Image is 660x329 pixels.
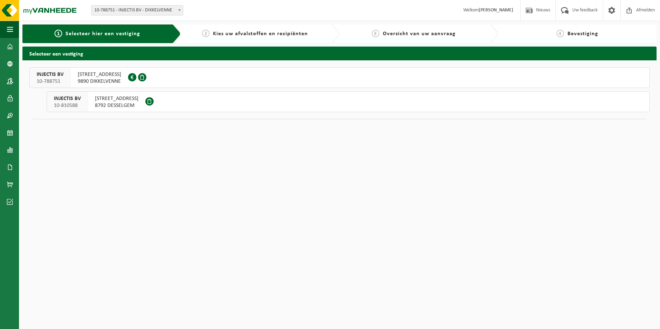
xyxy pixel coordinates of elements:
span: INJECTIS BV [54,95,81,102]
h2: Selecteer een vestiging [22,47,657,60]
span: 10-788751 - INJECTIS BV - DIKKELVENNE [91,5,183,16]
span: 3 [372,30,379,37]
span: INJECTIS BV [37,71,64,78]
span: 1 [55,30,62,37]
strong: [PERSON_NAME] [479,8,513,13]
span: 10-788751 [37,78,64,85]
span: Kies uw afvalstoffen en recipiënten [213,31,308,37]
button: INJECTIS BV 10-810588 [STREET_ADDRESS]8792 DESSELGEM [47,91,650,112]
span: 9890 DIKKELVENNE [78,78,121,85]
span: [STREET_ADDRESS] [95,95,138,102]
span: Bevestiging [567,31,598,37]
span: 4 [556,30,564,37]
span: [STREET_ADDRESS] [78,71,121,78]
button: INJECTIS BV 10-788751 [STREET_ADDRESS]9890 DIKKELVENNE [29,67,650,88]
span: 10-810588 [54,102,81,109]
span: Selecteer hier een vestiging [66,31,140,37]
span: 2 [202,30,210,37]
span: 8792 DESSELGEM [95,102,138,109]
span: 10-788751 - INJECTIS BV - DIKKELVENNE [91,6,183,15]
span: Overzicht van uw aanvraag [383,31,456,37]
